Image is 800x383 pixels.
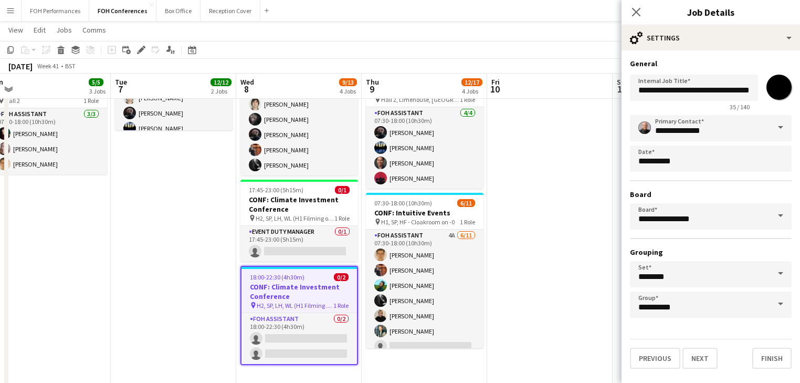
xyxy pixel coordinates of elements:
span: Tue [115,77,127,87]
button: Previous [630,348,680,369]
span: 9 [364,83,379,95]
app-job-card: 17:45-23:00 (5h15m)0/1CONF: Climate Investment Conference H2, SP, LH, WL (H1 Filming only)1 RoleE... [240,180,358,262]
span: 07:30-18:00 (10h30m) [374,199,432,207]
span: 18:00-22:30 (4h30m) [250,273,304,281]
span: H2, SP, LH, WL (H1 Filming only) [257,302,333,309]
a: View [4,23,27,37]
span: 1 Role [460,218,475,226]
h3: Board [630,190,792,199]
span: 7 [113,83,127,95]
app-card-role: FOH Assistant4/407:30-18:00 (10h30m)[PERSON_NAME][PERSON_NAME][PERSON_NAME][PERSON_NAME] [366,107,483,189]
span: 8 [239,83,254,95]
span: 1 Role [334,214,350,222]
span: H2, SP, LH, WL (H1 Filming only) [256,214,334,222]
app-job-card: 07:30-18:00 (10h30m)6/11CONF: Intuitive Events H1, SP, HF - Cloakroom on -01 RoleFOH Assistant4A6... [366,193,483,348]
div: 2 Jobs [211,87,231,95]
a: Comms [78,23,110,37]
span: 9/13 [339,78,357,86]
span: Fri [491,77,500,87]
span: Comms [82,25,106,35]
span: Week 41 [35,62,61,70]
h3: Job Details [622,5,800,19]
div: [DATE] [8,61,33,71]
app-job-card: 07:30-18:00 (10h30m)4/4CONF: Climate Investment Conference Hall 2, Limehouse, [GEOGRAPHIC_DATA]1 ... [366,61,483,189]
span: 0/2 [334,273,349,281]
span: Wed [240,77,254,87]
span: 1 Role [460,96,475,103]
span: 11 [615,83,628,95]
span: 5/5 [89,78,103,86]
button: FOH Conferences [89,1,156,21]
span: Jobs [56,25,72,35]
a: Jobs [52,23,76,37]
span: 35 / 140 [721,103,758,111]
span: 17:45-23:00 (5h15m) [249,186,303,194]
button: Box Office [156,1,201,21]
button: Reception Cover [201,1,260,21]
div: 3 Jobs [89,87,106,95]
span: Thu [366,77,379,87]
div: 4 Jobs [462,87,482,95]
span: View [8,25,23,35]
span: Hall 2 [5,97,20,105]
span: H1, SP, HF - Cloakroom on -0 [381,218,455,226]
span: 0/1 [335,186,350,194]
app-job-card: 18:00-22:30 (4h30m)0/2CONF: Climate Investment Conference H2, SP, LH, WL (H1 Filming only)1 RoleF... [240,266,358,365]
span: Edit [34,25,46,35]
app-card-role: FOH Assistant11/1108:00-19:30 (11h30m)[PERSON_NAME][PERSON_NAME][PERSON_NAME][PERSON_NAME][PERSON... [115,12,233,200]
span: 1 Role [333,302,349,309]
div: BST [65,62,76,70]
span: 6/11 [457,199,475,207]
button: Finish [752,348,792,369]
h3: CONF: Climate Investment Conference [241,282,357,301]
h3: CONF: Intuitive Events [366,208,483,218]
app-card-role: FOH Assistant0/218:00-22:30 (4h30m) [241,313,357,364]
button: Next [682,348,718,369]
span: 10 [490,83,500,95]
div: Settings [622,25,800,50]
span: Hall 2, Limehouse, [GEOGRAPHIC_DATA] [381,96,460,103]
h3: General [630,59,792,68]
span: 12/12 [210,78,231,86]
h3: Grouping [630,247,792,257]
app-card-role: Event Duty Manager0/117:45-23:00 (5h15m) [240,226,358,262]
a: Edit [29,23,50,37]
h3: CONF: Climate Investment Conference [240,195,358,214]
span: Sat [617,77,628,87]
app-card-role: FOH Assistant8/807:30-18:00 (10h30m)[PERSON_NAME][PERSON_NAME][PERSON_NAME][PERSON_NAME][PERSON_N... [240,33,358,175]
div: 4 Jobs [340,87,356,95]
button: FOH Performances [22,1,89,21]
span: 1 Role [83,97,99,105]
span: 12/17 [461,78,482,86]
